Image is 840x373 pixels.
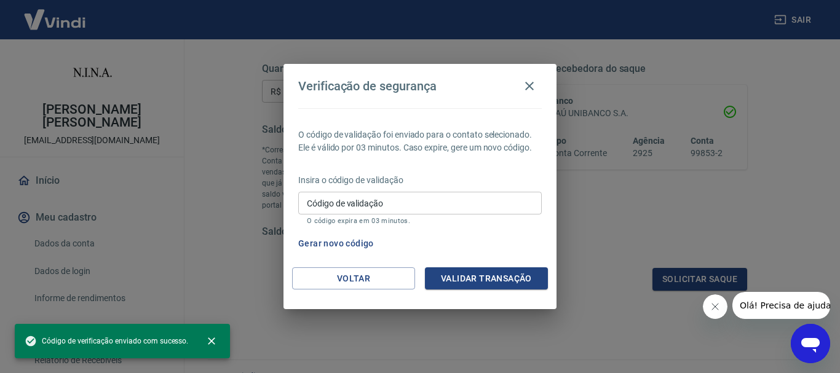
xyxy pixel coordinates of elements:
[298,174,542,187] p: Insira o código de validação
[293,232,379,255] button: Gerar novo código
[425,267,548,290] button: Validar transação
[7,9,103,18] span: Olá! Precisa de ajuda?
[298,128,542,154] p: O código de validação foi enviado para o contato selecionado. Ele é válido por 03 minutos. Caso e...
[791,324,830,363] iframe: Botão para abrir a janela de mensagens
[25,335,188,347] span: Código de verificação enviado com sucesso.
[198,328,225,355] button: close
[703,294,727,319] iframe: Fechar mensagem
[298,79,437,93] h4: Verificação de segurança
[292,267,415,290] button: Voltar
[732,292,830,319] iframe: Mensagem da empresa
[307,217,533,225] p: O código expira em 03 minutos.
